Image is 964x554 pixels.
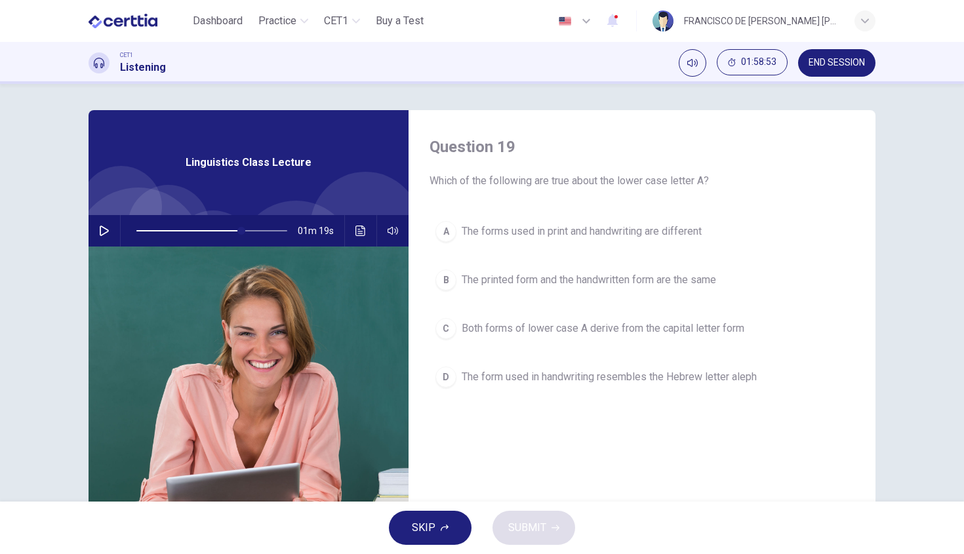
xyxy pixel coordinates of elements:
[193,13,243,29] span: Dashboard
[319,9,365,33] button: CET1
[253,9,313,33] button: Practice
[741,57,776,68] span: 01:58:53
[324,13,348,29] span: CET1
[120,50,133,60] span: CET1
[435,221,456,242] div: A
[435,269,456,290] div: B
[798,49,875,77] button: END SESSION
[809,58,865,68] span: END SESSION
[462,321,744,336] span: Both forms of lower case A derive from the capital letter form
[389,511,472,545] button: SKIP
[430,173,854,189] span: Which of the following are true about the lower case letter A?
[89,8,188,34] a: CERTTIA logo
[186,155,311,170] span: Linguistics Class Lecture
[350,215,371,247] button: Click to see the audio transcription
[376,13,424,29] span: Buy a Test
[430,361,854,393] button: DThe form used in handwriting resembles the Hebrew letter aleph
[462,369,757,385] span: The form used in handwriting resembles the Hebrew letter aleph
[430,264,854,296] button: BThe printed form and the handwritten form are the same
[684,13,839,29] div: FRANCISCO DE [PERSON_NAME] [PERSON_NAME]
[430,215,854,248] button: AThe forms used in print and handwriting are different
[557,16,573,26] img: en
[430,312,854,345] button: CBoth forms of lower case A derive from the capital letter form
[462,272,716,288] span: The printed form and the handwritten form are the same
[717,49,788,77] div: Hide
[462,224,702,239] span: The forms used in print and handwriting are different
[412,519,435,537] span: SKIP
[188,9,248,33] button: Dashboard
[298,215,344,247] span: 01m 19s
[679,49,706,77] div: Mute
[430,136,854,157] h4: Question 19
[258,13,296,29] span: Practice
[653,10,673,31] img: Profile picture
[371,9,429,33] button: Buy a Test
[89,8,157,34] img: CERTTIA logo
[120,60,166,75] h1: Listening
[435,318,456,339] div: C
[717,49,788,75] button: 01:58:53
[435,366,456,387] div: D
